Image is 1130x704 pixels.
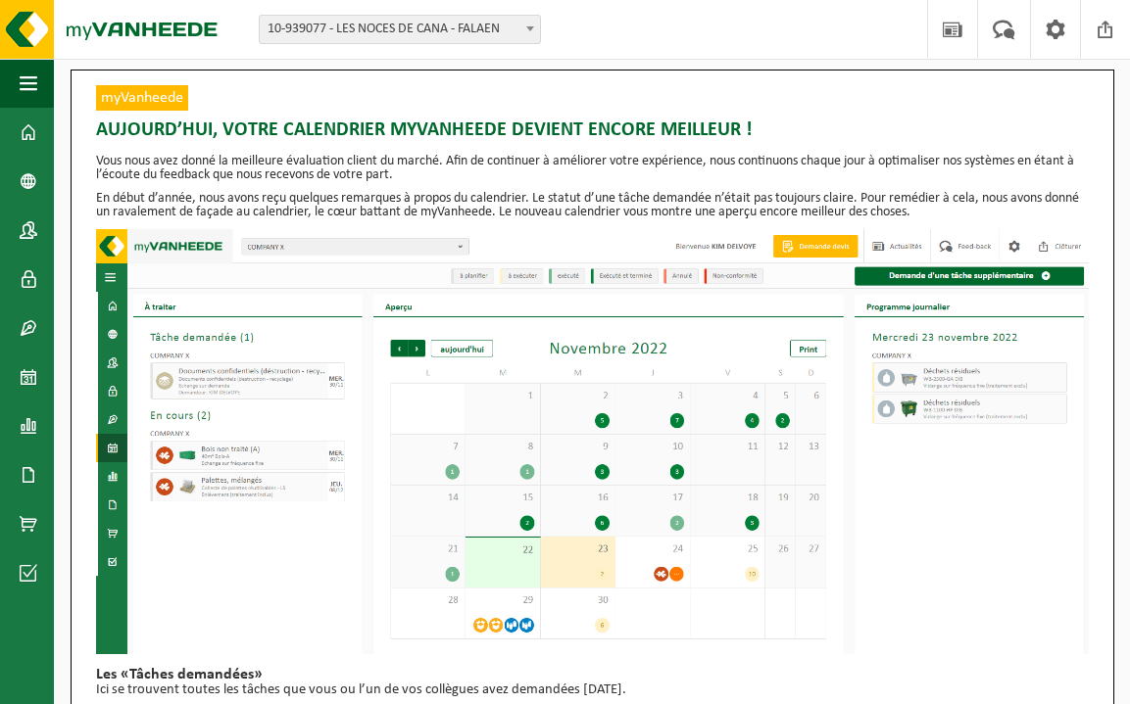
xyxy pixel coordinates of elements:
span: 10-939077 - LES NOCES DE CANA - FALAEN [260,16,540,43]
p: En début d’année, nous avons reçu quelques remarques à propos du calendrier. Le statut d’une tâch... [96,192,1089,219]
span: Ici se trouvent toutes les tâches que vous ou l’un de vos collègues avez demandées [DATE]. [96,682,626,697]
span: 10-939077 - LES NOCES DE CANA - FALAEN [259,15,541,44]
h2: Les «Tâches demandées» [96,667,1089,682]
p: Vous nous avez donné la meilleure évaluation client du marché. Afin de continuer à améliorer votr... [96,155,1089,182]
span: myVanheede [96,85,188,111]
span: Aujourd’hui, votre calendrier myVanheede devient encore meilleur ! [96,116,753,145]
